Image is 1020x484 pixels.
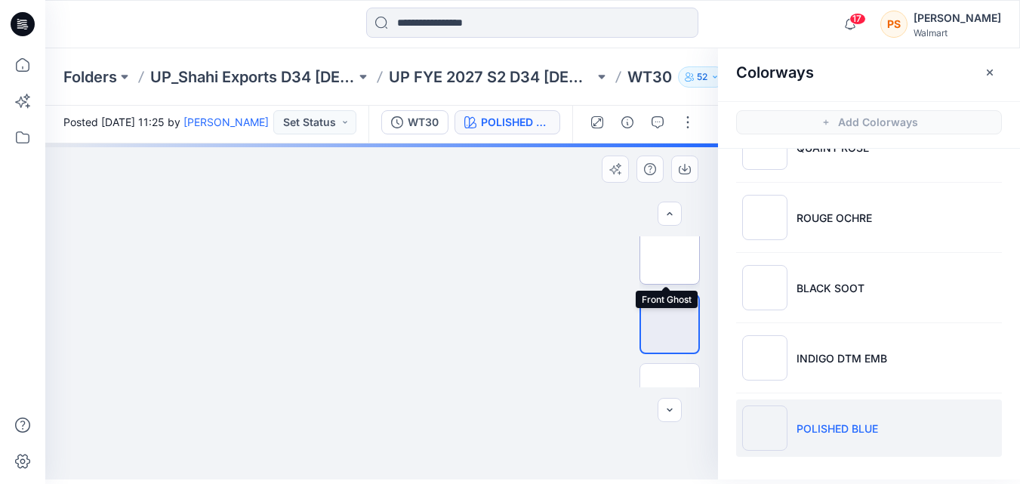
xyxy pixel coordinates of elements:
[408,114,439,131] div: WT30
[183,116,269,128] a: [PERSON_NAME]
[914,9,1001,27] div: [PERSON_NAME]
[678,66,726,88] button: 52
[455,110,560,134] button: POLISHED BLUE
[63,66,117,88] a: Folders
[697,69,707,85] p: 52
[914,27,1001,39] div: Walmart
[742,405,787,451] img: POLISHED BLUE
[797,421,878,436] p: POLISHED BLUE
[381,110,448,134] button: WT30
[627,66,672,88] p: WT30
[736,63,814,82] h2: Colorways
[481,114,550,131] div: POLISHED BLUE
[742,265,787,310] img: BLACK SOOT
[797,210,872,226] p: ROUGE OCHRE
[849,13,866,25] span: 17
[742,195,787,240] img: ROUGE OCHRE
[742,335,787,381] img: INDIGO DTM EMB
[797,280,864,296] p: BLACK SOOT
[63,114,269,130] span: Posted [DATE] 11:25 by
[150,66,356,88] a: UP_Shahi Exports D34 [DEMOGRAPHIC_DATA] Tops
[615,110,639,134] button: Details
[797,350,887,366] p: INDIGO DTM EMB
[880,11,908,38] div: PS
[389,66,594,88] a: UP FYE 2027 S2 D34 [DEMOGRAPHIC_DATA] Woven Tops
